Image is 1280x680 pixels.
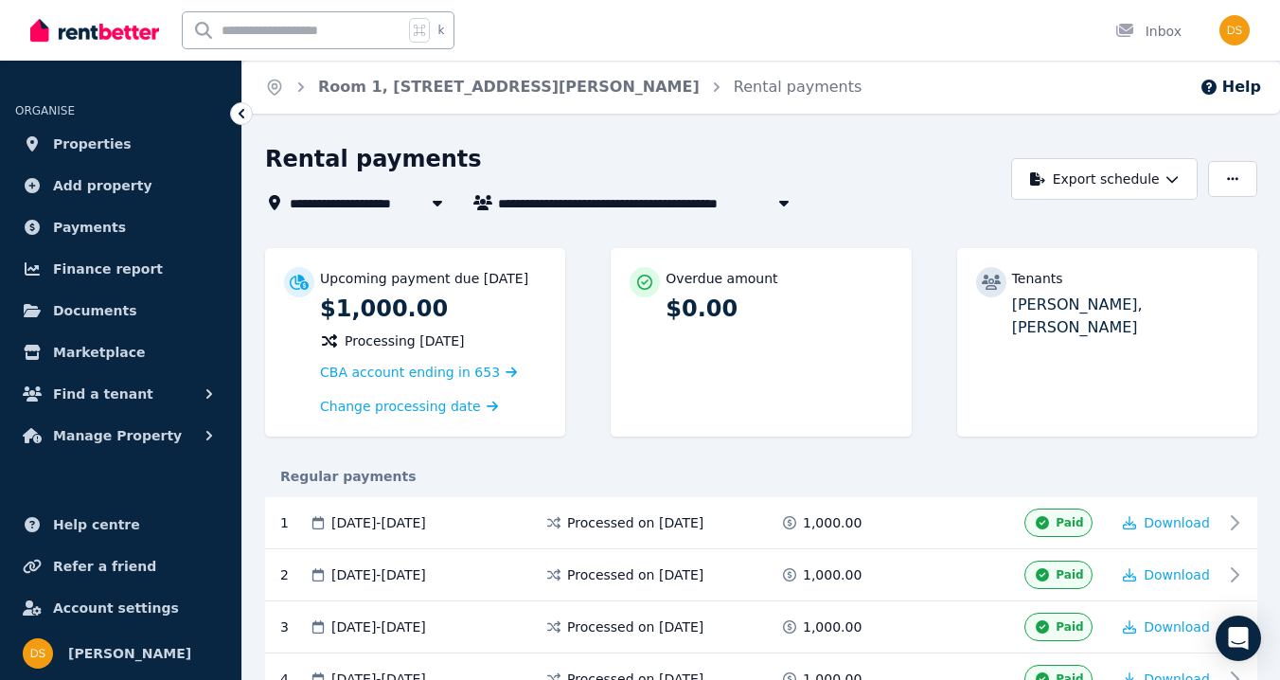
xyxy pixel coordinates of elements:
div: Open Intercom Messenger [1216,616,1261,661]
p: Overdue amount [666,269,777,288]
span: Account settings [53,597,179,619]
p: Upcoming payment due [DATE] [320,269,528,288]
span: Processed on [DATE] [567,617,703,636]
span: Paid [1056,515,1083,530]
button: Find a tenant [15,375,226,413]
span: Download [1144,567,1210,582]
button: Download [1123,565,1210,584]
span: Add property [53,174,152,197]
button: Download [1123,513,1210,532]
a: Documents [15,292,226,330]
p: $0.00 [666,294,892,324]
span: [DATE] - [DATE] [331,513,426,532]
span: Payments [53,216,126,239]
span: Manage Property [53,424,182,447]
nav: Breadcrumb [242,61,884,114]
button: Export schedule [1011,158,1198,200]
a: Payments [15,208,226,246]
span: Marketplace [53,341,145,364]
span: Refer a friend [53,555,156,578]
a: Room 1, [STREET_ADDRESS][PERSON_NAME] [318,78,700,96]
span: ORGANISE [15,104,75,117]
span: Find a tenant [53,383,153,405]
p: [PERSON_NAME], [PERSON_NAME] [1012,294,1238,339]
span: [DATE] - [DATE] [331,565,426,584]
a: Add property [15,167,226,205]
span: Download [1144,515,1210,530]
span: 1,000.00 [803,513,862,532]
button: Help [1200,76,1261,98]
span: k [437,23,444,38]
span: Paid [1056,619,1083,635]
p: $1,000.00 [320,294,546,324]
a: Rental payments [734,78,862,96]
div: 2 [280,561,309,589]
span: 1,000.00 [803,565,862,584]
span: Change processing date [320,397,481,416]
div: 3 [280,613,309,641]
span: CBA account ending in 653 [320,365,500,380]
a: Change processing date [320,397,498,416]
span: Processing [DATE] [345,331,465,350]
img: Don Siyambalapitiya [1219,15,1250,45]
span: Documents [53,299,137,322]
span: 1,000.00 [803,617,862,636]
p: Tenants [1012,269,1063,288]
span: Help centre [53,513,140,536]
a: Account settings [15,589,226,627]
span: Processed on [DATE] [567,513,703,532]
div: Regular payments [265,467,1257,486]
span: Paid [1056,567,1083,582]
button: Download [1123,617,1210,636]
span: Finance report [53,258,163,280]
div: 1 [280,509,309,537]
span: [PERSON_NAME] [68,642,191,665]
span: [DATE] - [DATE] [331,617,426,636]
a: Help centre [15,506,226,544]
a: Marketplace [15,333,226,371]
a: Finance report [15,250,226,288]
div: Inbox [1115,22,1182,41]
span: Download [1144,619,1210,635]
button: Manage Property [15,417,226,455]
h1: Rental payments [265,144,482,174]
a: Properties [15,125,226,163]
img: RentBetter [30,16,159,45]
a: Refer a friend [15,547,226,585]
span: Processed on [DATE] [567,565,703,584]
span: Properties [53,133,132,155]
img: Don Siyambalapitiya [23,638,53,669]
